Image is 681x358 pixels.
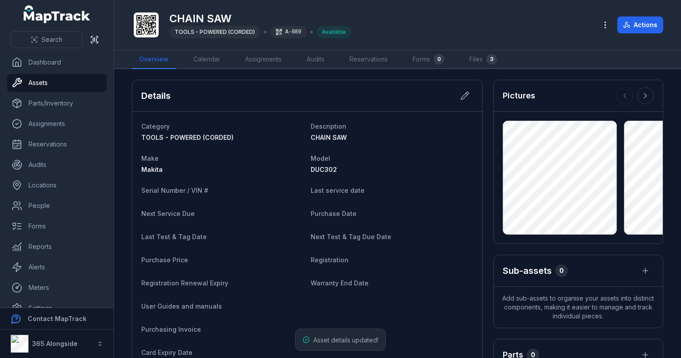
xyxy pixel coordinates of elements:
a: Reservations [7,135,107,153]
a: Audits [7,156,107,174]
span: CHAIN SAW [311,134,347,141]
span: TOOLS - POWERED (CORDED) [175,28,255,35]
span: Registration [311,256,349,264]
a: Alerts [7,258,107,276]
a: Files3 [462,50,504,69]
a: Settings [7,299,107,317]
div: 0 [434,54,444,65]
button: Actions [617,16,663,33]
span: Model [311,155,330,162]
span: Registration Renewal Expiry [141,279,228,287]
span: Purchase Date [311,210,357,217]
strong: 365 Alongside [32,340,78,347]
a: Calendar [186,50,227,69]
a: Assignments [7,115,107,133]
a: Assets [7,74,107,92]
a: Locations [7,176,107,194]
span: Make [141,155,159,162]
span: User Guides and manuals [141,302,222,310]
span: Warranty End Date [311,279,369,287]
div: Available [316,26,351,38]
span: TOOLS - POWERED (CORDED) [141,134,234,141]
span: Last Test & Tag Date [141,233,207,240]
a: Assignments [238,50,289,69]
strong: Contact MapTrack [28,315,86,322]
a: Parts/Inventory [7,94,107,112]
a: MapTrack [24,5,90,23]
a: Forms0 [406,50,451,69]
span: Next Test & Tag Due Date [311,233,391,240]
span: Purchasing Invoice [141,325,201,333]
span: Add sub-assets to organise your assets into distinct components, making it easier to manage and t... [494,287,663,328]
a: People [7,197,107,215]
span: Search [41,35,62,44]
div: A-089 [270,26,307,38]
span: Card Expiry Date [141,349,193,356]
h1: CHAIN SAW [169,12,351,26]
a: Reports [7,238,107,256]
span: Makita [141,166,163,173]
a: Dashboard [7,53,107,71]
h3: Pictures [503,89,535,102]
a: Reservations [342,50,395,69]
span: Purchase Price [141,256,188,264]
div: 3 [486,54,497,65]
h2: Details [141,89,171,102]
span: Category [141,122,170,130]
a: Overview [132,50,176,69]
a: Forms [7,217,107,235]
span: Last service date [311,187,365,194]
button: Search [11,31,82,48]
span: DUC302 [311,166,337,173]
span: Serial Number / VIN # [141,187,208,194]
span: Description [311,122,346,130]
span: Asset details updated! [313,336,378,344]
a: Meters [7,279,107,297]
span: Next Service Due [141,210,195,217]
h2: Sub-assets [503,264,552,277]
a: Audits [299,50,332,69]
div: 0 [555,264,568,277]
